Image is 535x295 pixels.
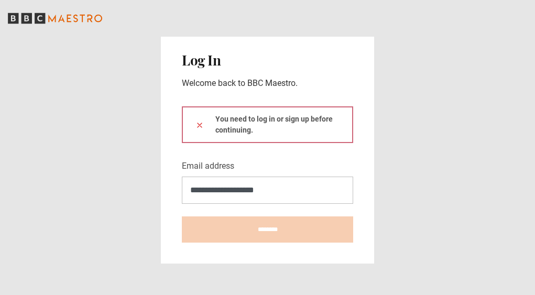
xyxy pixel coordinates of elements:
[8,10,102,26] svg: BBC Maestro
[182,160,234,172] label: Email address
[182,77,353,90] p: Welcome back to BBC Maestro.
[182,52,353,68] h2: Log In
[182,106,353,143] div: You need to log in or sign up before continuing.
